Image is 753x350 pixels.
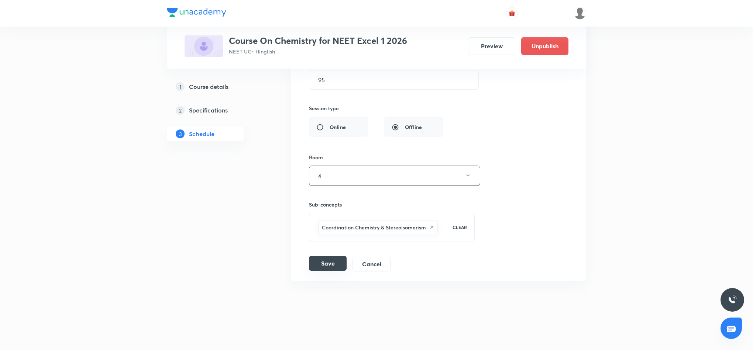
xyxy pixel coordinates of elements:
h5: Schedule [189,129,214,138]
button: 4 [309,166,480,186]
p: NEET UG • Hinglish [229,48,407,55]
img: avatar [509,10,515,17]
img: Shivank [574,7,586,20]
input: 95 [309,70,478,89]
a: 1Course details [167,79,267,94]
button: Save [309,256,347,271]
p: 1 [176,82,185,91]
button: Cancel [353,257,391,271]
h6: Room [309,153,323,161]
p: 2 [176,106,185,115]
h5: Course details [189,82,228,91]
button: Unpublish [521,37,568,55]
button: avatar [506,7,518,19]
a: 2Specifications [167,103,267,118]
h5: Specifications [189,106,228,115]
p: CLEAR [453,224,467,231]
img: ttu [728,295,737,304]
a: Company Logo [167,8,226,19]
h6: Session type [309,104,339,112]
p: 3 [176,129,185,138]
h6: Coordination Chemistry & Stereoisomerism [322,223,426,231]
img: 8457A506-1E02-4AD2-95A6-A0F099FD78FE_plus.png [185,35,223,57]
img: Company Logo [167,8,226,17]
h3: Course On Chemistry for NEET Excel 1 2026 [229,35,407,46]
h6: Sub-concepts [309,201,475,208]
button: Preview [468,37,515,55]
